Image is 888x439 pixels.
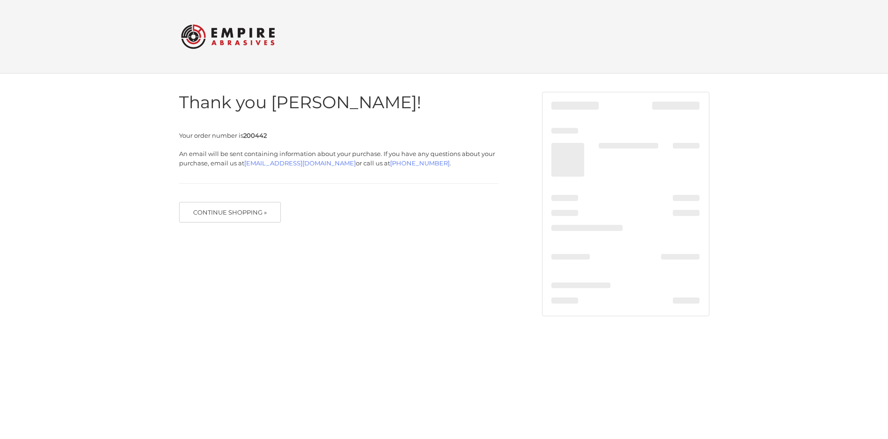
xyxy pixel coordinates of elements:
[390,159,450,167] a: [PHONE_NUMBER]
[181,18,275,55] img: Empire Abrasives
[179,92,498,113] h1: Thank you [PERSON_NAME]!
[244,159,356,167] a: [EMAIL_ADDRESS][DOMAIN_NAME]
[243,132,267,139] strong: 200442
[179,132,267,139] span: Your order number is
[179,202,281,223] button: Continue Shopping »
[179,150,495,167] span: An email will be sent containing information about your purchase. If you have any questions about...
